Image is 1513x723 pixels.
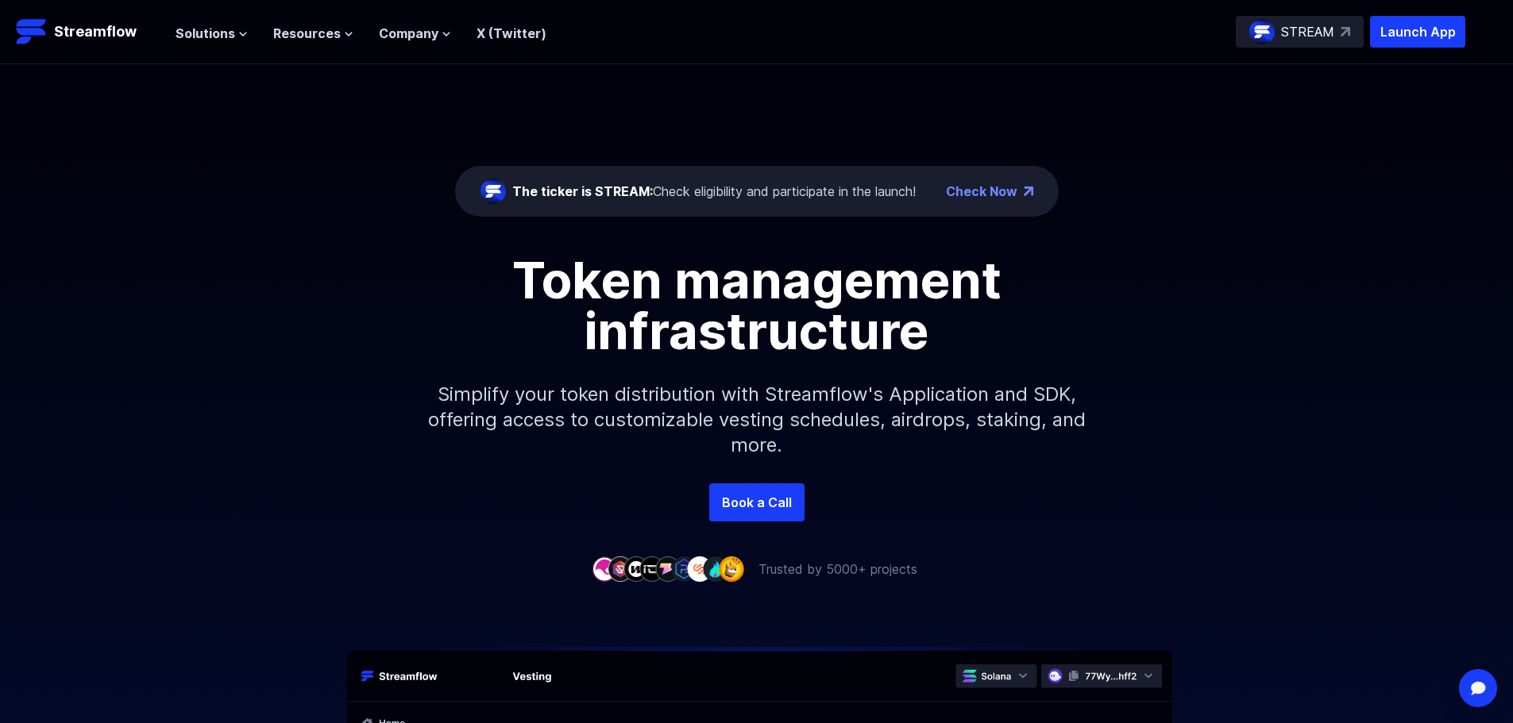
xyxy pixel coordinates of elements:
[16,16,160,48] a: Streamflow
[273,24,353,43] button: Resources
[273,24,341,43] span: Resources
[16,16,48,48] img: Streamflow Logo
[1370,16,1465,48] button: Launch App
[1024,187,1033,196] img: top-right-arrow.png
[415,356,1098,483] p: Simplify your token distribution with Streamflow's Application and SDK, offering access to custom...
[399,255,1114,356] h1: Token management infrastructure
[1341,27,1350,37] img: top-right-arrow.svg
[758,560,917,579] p: Trusted by 5000+ projects
[946,182,1017,201] a: Check Now
[592,556,617,581] img: company-1
[176,24,235,43] span: Solutions
[655,556,681,581] img: company-5
[1459,669,1497,707] div: Open Intercom Messenger
[1236,16,1364,48] a: STREAM
[54,21,137,43] p: Streamflow
[1281,22,1334,41] p: STREAM
[687,556,712,581] img: company-7
[623,556,649,581] img: company-3
[703,556,728,581] img: company-8
[481,179,506,204] img: streamflow-logo-circle.png
[477,25,546,41] a: X (Twitter)
[709,483,805,521] a: Book a Call
[512,183,653,199] span: The ticker is STREAM:
[379,24,451,43] button: Company
[512,182,916,201] div: Check eligibility and participate in the launch!
[671,556,697,581] img: company-6
[608,556,633,581] img: company-2
[379,24,438,43] span: Company
[719,556,744,581] img: company-9
[176,24,248,43] button: Solutions
[1249,19,1275,44] img: streamflow-logo-circle.png
[639,556,665,581] img: company-4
